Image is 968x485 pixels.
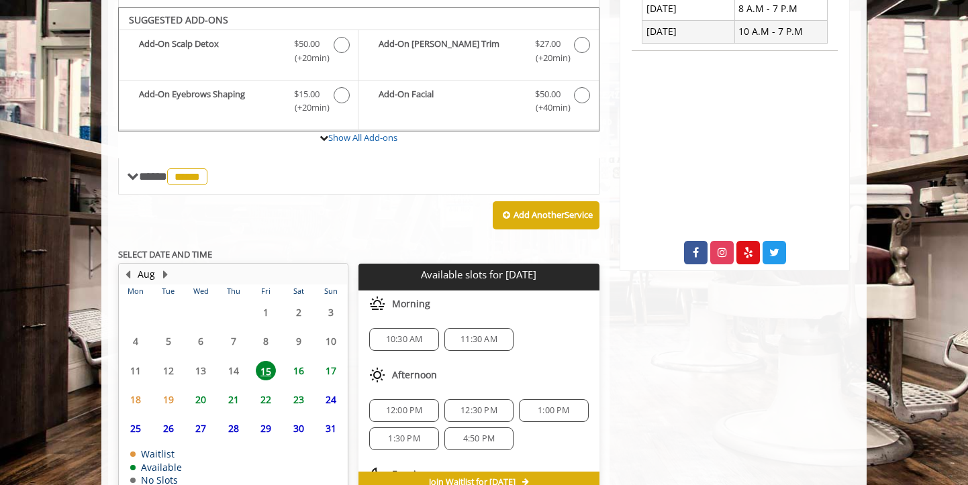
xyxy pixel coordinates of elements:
[444,427,514,450] div: 4:50 PM
[528,51,567,65] span: (+20min )
[130,449,182,459] td: Waitlist
[250,284,282,298] th: Fri
[315,356,348,384] td: Select day17
[289,390,309,409] span: 23
[315,414,348,443] td: Select day31
[282,284,314,298] th: Sat
[392,370,437,380] span: Afternoon
[493,201,599,229] button: Add AnotherService
[126,419,146,438] span: 25
[126,87,351,119] label: Add-On Eyebrows Shaping
[289,419,309,438] span: 30
[138,267,155,282] button: Aug
[256,419,276,438] span: 29
[321,390,341,409] span: 24
[388,433,420,444] span: 1:30 PM
[185,385,217,414] td: Select day20
[217,385,249,414] td: Select day21
[444,399,514,422] div: 12:30 PM
[250,385,282,414] td: Select day22
[152,284,184,298] th: Tue
[321,419,341,438] span: 31
[734,20,827,43] td: 10 A.M - 7 P.M
[158,390,179,409] span: 19
[250,414,282,443] td: Select day29
[528,101,567,115] span: (+40min )
[152,385,184,414] td: Select day19
[217,414,249,443] td: Select day28
[118,7,599,132] div: Scissor Cut Add-onS
[369,466,385,482] img: evening slots
[538,405,569,416] span: 1:00 PM
[365,37,591,68] label: Add-On Beard Trim
[386,405,423,416] span: 12:00 PM
[392,469,428,480] span: Evening
[379,87,521,115] b: Add-On Facial
[118,248,212,260] b: SELECT DATE AND TIME
[365,87,591,119] label: Add-On Facial
[217,284,249,298] th: Thu
[119,284,152,298] th: Mon
[315,284,348,298] th: Sun
[369,427,438,450] div: 1:30 PM
[282,414,314,443] td: Select day30
[461,405,497,416] span: 12:30 PM
[152,414,184,443] td: Select day26
[369,367,385,383] img: afternoon slots
[139,87,281,115] b: Add-On Eyebrows Shaping
[185,414,217,443] td: Select day27
[158,419,179,438] span: 26
[535,87,561,101] span: $50.00
[463,433,495,444] span: 4:50 PM
[256,390,276,409] span: 22
[369,296,385,312] img: morning slots
[282,385,314,414] td: Select day23
[191,419,211,438] span: 27
[287,51,327,65] span: (+20min )
[282,356,314,384] td: Select day16
[160,267,171,282] button: Next Month
[386,334,423,345] span: 10:30 AM
[321,361,341,380] span: 17
[130,475,182,485] td: No Slots
[328,131,397,144] a: Show All Add-ons
[126,37,351,68] label: Add-On Scalp Detox
[444,328,514,351] div: 11:30 AM
[294,87,320,101] span: $15.00
[369,328,438,351] div: 10:30 AM
[315,385,348,414] td: Select day24
[369,399,438,422] div: 12:00 PM
[191,390,211,409] span: 20
[287,101,327,115] span: (+20min )
[250,356,282,384] td: Select day15
[519,399,588,422] div: 1:00 PM
[139,37,281,65] b: Add-On Scalp Detox
[514,209,593,221] b: Add Another Service
[392,299,430,309] span: Morning
[129,13,228,26] b: SUGGESTED ADD-ONS
[119,414,152,443] td: Select day25
[256,361,276,380] span: 15
[126,390,146,409] span: 18
[535,37,561,51] span: $27.00
[364,269,593,280] p: Available slots for [DATE]
[379,37,521,65] b: Add-On [PERSON_NAME] Trim
[224,419,244,438] span: 28
[224,390,244,409] span: 21
[185,284,217,298] th: Wed
[642,20,735,43] td: [DATE]
[289,361,309,380] span: 16
[122,267,133,282] button: Previous Month
[119,385,152,414] td: Select day18
[130,462,182,472] td: Available
[461,334,497,345] span: 11:30 AM
[294,37,320,51] span: $50.00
